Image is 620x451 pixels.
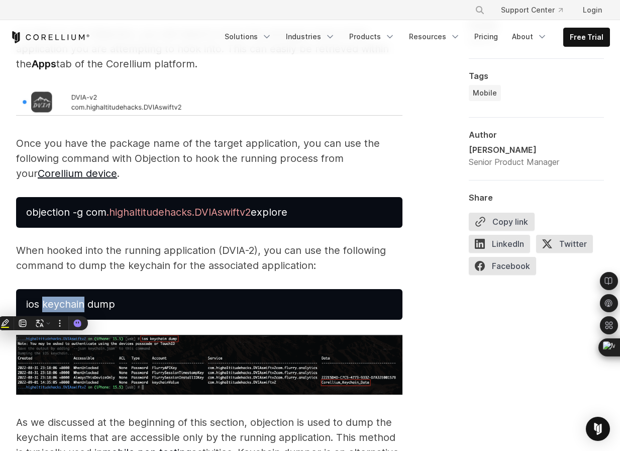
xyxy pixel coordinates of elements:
span: LinkedIn [469,235,530,253]
span: .highaltitudehacks.DVIAswiftv2 [107,206,251,218]
span: Facebook [469,257,536,275]
strong: Apps [32,58,56,70]
p: Once you have the package name of the target application, you can use the following command with ... [16,136,402,181]
a: Corellium Home [10,31,90,43]
div: Navigation Menu [463,1,610,19]
span: objection -g com explore [26,206,287,218]
a: Free Trial [564,28,609,46]
button: Copy link [469,213,535,231]
a: Products [343,28,401,46]
div: Author [469,130,604,140]
a: Login [575,1,610,19]
p: When hooked into the running application (DVIA-2), you can use the following command to dump the ... [16,243,402,273]
div: [PERSON_NAME] [469,144,559,156]
button: Search [471,1,489,19]
span: Twitter [536,235,593,253]
a: Pricing [468,28,504,46]
img: iOS_Keychain_Dump [16,335,402,395]
span: ios keychain dump [26,298,115,310]
a: Corellium device [38,167,117,179]
a: Resources [403,28,466,46]
a: LinkedIn [469,235,536,257]
a: Solutions [219,28,278,46]
div: Navigation Menu [219,28,610,47]
div: Open Intercom Messenger [586,417,610,441]
a: Mobile [469,85,501,101]
div: Senior Product Manager [469,156,559,168]
a: Twitter [536,235,599,257]
div: Tags [469,71,604,81]
a: Facebook [469,257,542,279]
a: About [506,28,553,46]
span: Mobile [473,88,497,98]
img: DVIA_Installed [16,87,402,116]
a: Support Center [493,1,571,19]
div: Share [469,193,604,203]
a: Industries [280,28,341,46]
